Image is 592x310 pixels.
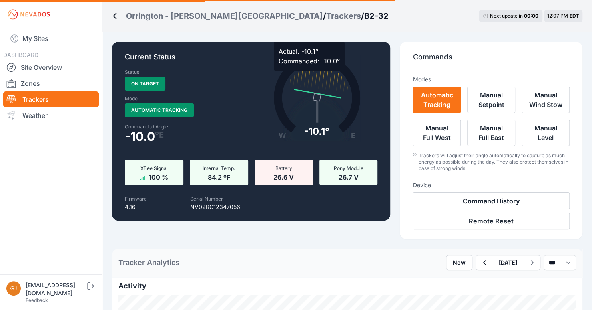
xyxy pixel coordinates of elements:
a: Weather [3,107,99,124]
span: Pony Module [333,165,363,171]
div: -10.1° [304,125,329,138]
p: NV02RC12347056 [190,203,240,211]
button: Manual Wind Stow [522,87,570,113]
span: EDT [570,13,579,19]
label: Status [125,69,139,75]
a: Trackers [3,91,99,107]
label: Serial Number [190,196,223,202]
span: º E [155,132,164,138]
a: Trackers [326,10,361,22]
label: Mode [125,95,138,102]
p: Commands [413,51,570,69]
span: Internal Temp. [203,165,235,171]
span: 12:07 PM [547,13,568,19]
p: 4.16 [125,203,147,211]
a: Orrington - [PERSON_NAME][GEOGRAPHIC_DATA] [126,10,323,22]
div: 00 : 00 [524,13,538,19]
button: Now [446,255,472,270]
span: -10.0 [125,132,155,141]
label: Commanded Angle [125,124,247,130]
button: Remote Reset [413,213,570,229]
h3: Device [413,181,570,189]
span: On Target [125,77,165,91]
h2: Activity [118,280,576,292]
img: gjdavis@borregosolar.com [6,281,21,296]
button: [DATE] [492,255,524,270]
nav: Breadcrumb [112,6,389,26]
button: Automatic Tracking [413,87,461,113]
span: XBee Signal [140,165,168,171]
button: Manual Level [522,120,570,146]
div: [EMAIL_ADDRESS][DOMAIN_NAME] [26,281,86,297]
div: Trackers will adjust their angle automatically to capture as much energy as possible during the d... [419,152,570,172]
h3: B2-32 [364,10,389,22]
img: Nevados [6,8,51,21]
span: 100 % [148,172,168,181]
span: 26.6 V [273,172,294,181]
a: Site Overview [3,59,99,75]
button: Manual Full East [467,120,515,146]
span: DASHBOARD [3,51,38,58]
a: Feedback [26,297,48,303]
button: Manual Setpoint [467,87,515,113]
span: Automatic Tracking [125,103,194,117]
span: / [323,10,326,22]
h3: Modes [413,75,431,83]
p: Current Status [125,51,377,69]
button: Command History [413,192,570,209]
a: My Sites [3,29,99,48]
span: Next update in [490,13,523,19]
label: Firmware [125,196,147,202]
a: Zones [3,75,99,91]
button: Manual Full West [413,120,461,146]
span: / [361,10,364,22]
h2: Tracker Analytics [118,257,179,268]
span: 84.2 ºF [208,172,230,181]
span: 26.7 V [338,172,358,181]
span: Battery [275,165,292,171]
